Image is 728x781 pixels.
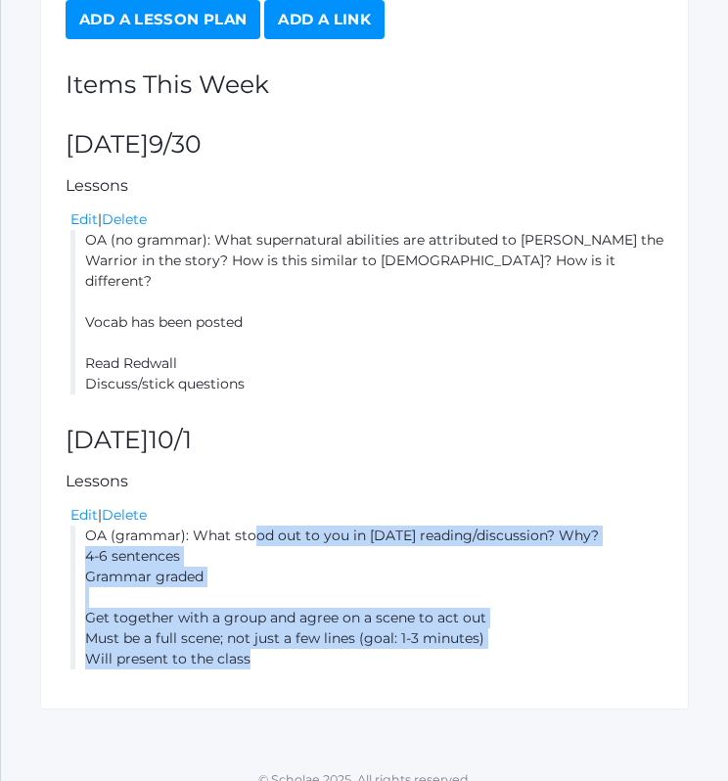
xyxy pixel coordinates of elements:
[70,210,98,228] a: Edit
[102,506,147,524] a: Delete
[66,71,663,99] h2: Items This Week
[102,210,147,228] a: Delete
[66,473,663,490] h5: Lessons
[66,427,663,454] h2: [DATE]
[149,129,202,159] span: 9/30
[70,230,663,394] li: OA (no grammar): What supernatural abilities are attributed to [PERSON_NAME] the Warrior in the s...
[70,209,663,230] div: |
[70,526,663,669] li: OA (grammar): What stood out to you in [DATE] reading/discussion? Why? 4-6 sentences Grammar grad...
[66,131,663,159] h2: [DATE]
[149,425,192,454] span: 10/1
[70,506,98,524] a: Edit
[70,505,663,526] div: |
[66,177,663,195] h5: Lessons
